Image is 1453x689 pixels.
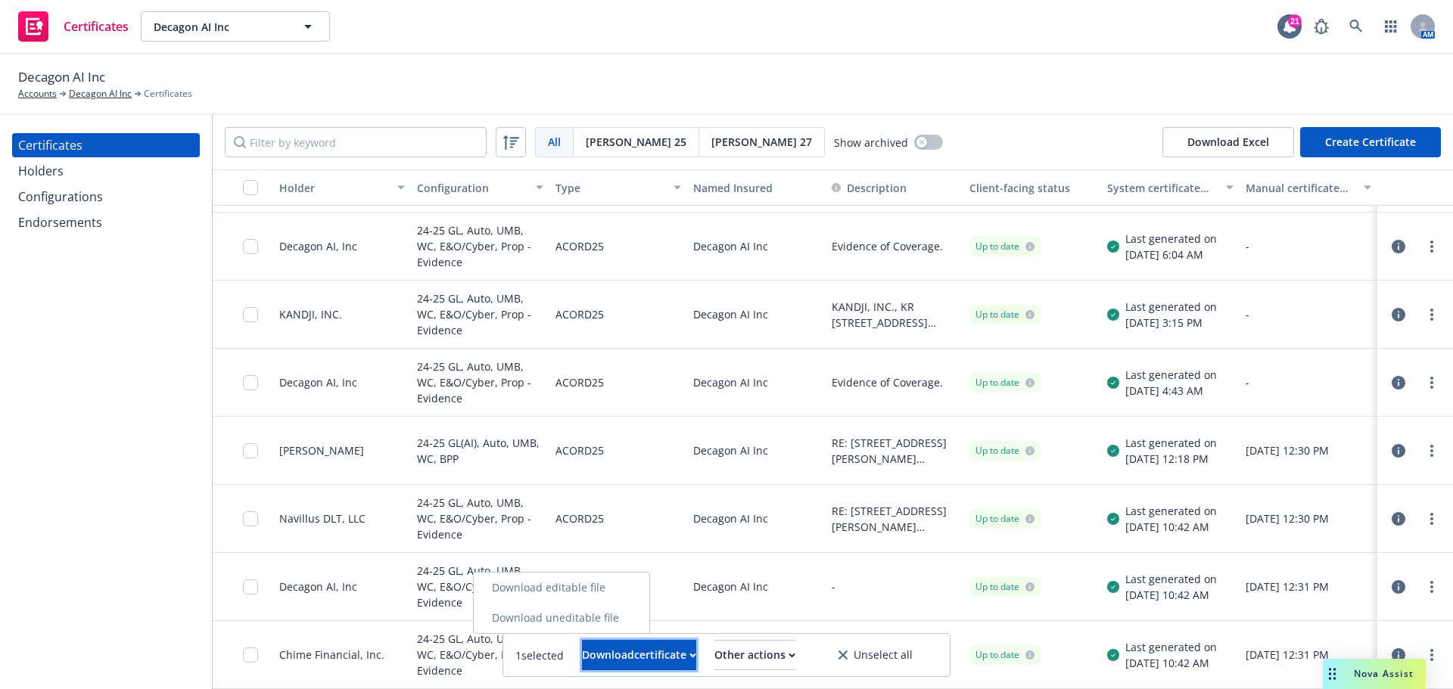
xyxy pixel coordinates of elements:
[1246,180,1355,196] div: Manual certificate last generated
[243,443,258,458] input: Toggle Row Selected
[832,579,835,594] span: -
[417,494,543,543] div: 24-25 GL, Auto, UMB, WC, E&O/Cyber, Prop - Evidence
[1246,374,1371,390] div: -
[12,133,200,157] a: Certificates
[279,579,357,594] div: Decagon AI, Inc
[1162,127,1294,157] button: Download Excel
[832,503,957,535] button: RE: [STREET_ADDRESS][PERSON_NAME] Navillus DLT, LLC is included as Additional Insured with respec...
[474,603,649,633] a: Download uneditable file
[586,134,686,150] span: [PERSON_NAME] 25
[12,210,200,234] a: Endorsements
[1125,639,1217,655] div: Last generated on
[687,553,825,621] div: Decagon AI Inc
[687,281,825,349] div: Decagon AI Inc
[18,87,57,101] a: Accounts
[273,169,411,206] button: Holder
[1125,571,1217,587] div: Last generated on
[1423,510,1441,528] a: more
[687,621,825,689] div: Decagon AI Inc
[1125,451,1217,467] div: [DATE] 12:18 PM
[687,349,825,417] div: Decagon AI Inc
[141,11,330,42] button: Decagon AI Inc
[832,374,943,390] button: Evidence of Coverage.
[1306,11,1336,42] a: Report a Bug
[582,640,696,670] button: Downloadcertificate
[154,19,285,35] span: Decagon AI Inc
[417,180,526,196] div: Configuration
[515,647,564,663] span: 1 selected
[279,180,388,196] div: Holder
[555,494,604,543] div: ACORD25
[1323,659,1342,689] div: Drag to move
[1246,579,1371,594] div: [DATE] 12:31 PM
[975,308,1035,321] div: Up to date
[687,169,825,206] button: Named Insured
[1125,247,1217,262] div: [DATE] 6:04 AM
[1125,655,1217,671] div: [DATE] 10:42 AM
[1125,503,1217,519] div: Last generated on
[243,375,258,390] input: Toggle Row Selected
[1125,519,1217,535] div: [DATE] 10:42 AM
[832,435,957,467] button: RE: [STREET_ADDRESS][PERSON_NAME] [PERSON_NAME] is included as Additional Insured with respects t...
[417,630,543,679] div: 24-25 GL, Auto, UMB, WC, E&O/Cyber, Prop - Evidence
[975,240,1035,253] div: Up to date
[225,127,487,157] input: Filter by keyword
[243,307,258,322] input: Toggle Row Selected
[1125,435,1217,451] div: Last generated on
[417,290,543,339] div: 24-25 GL, Auto, UMB, WC, E&O/Cyber, Prop - Evidence
[12,185,200,209] a: Configurations
[854,650,913,660] span: Unselect all
[1246,647,1371,663] div: [DATE] 12:31 PM
[555,222,604,271] div: ACORD25
[417,358,543,407] div: 24-25 GL, Auto, UMB, WC, E&O/Cyber, Prop - Evidence
[12,159,200,183] a: Holders
[474,573,649,603] a: Download editable file
[975,648,1035,662] div: Up to date
[417,562,543,611] div: 24-25 GL, Auto, UMB, WC, E&O/Cyber, Prop - Evidence
[548,134,561,150] span: All
[832,238,943,254] button: Evidence of Coverage.
[18,133,82,157] div: Certificates
[555,562,604,611] div: ACORD25
[18,210,102,234] div: Endorsements
[417,426,543,475] div: 24-25 GL(AI), Auto, UMB, WC, BPP
[1246,442,1371,458] div: [DATE] 12:30 PM
[582,641,696,669] div: Download certificate
[279,442,364,458] div: [PERSON_NAME]
[1125,299,1217,315] div: Last generated on
[243,511,258,526] input: Toggle Row Selected
[1125,231,1217,247] div: Last generated on
[1101,169,1239,206] button: System certificate last generated
[279,306,342,322] div: KANDJI, INC.
[1288,14,1302,28] div: 21
[1300,127,1441,157] button: Create Certificate
[64,20,129,33] span: Certificates
[555,180,664,196] div: Type
[814,640,938,670] button: Unselect all
[1125,587,1217,603] div: [DATE] 10:42 AM
[714,640,795,670] button: Other actions
[1423,578,1441,596] a: more
[1423,237,1441,256] a: more
[18,67,105,87] span: Decagon AI Inc
[417,222,543,271] div: 24-25 GL, Auto, UMB, WC, E&O/Cyber, Prop - Evidence
[1246,511,1371,526] div: [DATE] 12:30 PM
[243,647,258,663] input: Toggle Row Selected
[555,358,604,407] div: ACORD25
[975,444,1035,458] div: Up to date
[144,87,192,101] span: Certificates
[1423,306,1441,324] a: more
[1341,11,1371,42] a: Search
[975,376,1035,390] div: Up to date
[243,579,258,594] input: Toggle Row Selected
[711,134,812,150] span: [PERSON_NAME] 27
[279,647,384,663] div: Chime Financial, Inc.
[832,299,957,331] span: KANDJI, INC., KR [STREET_ADDRESS] Owner, LLC, a [US_STATE] limited liability company and Okta, In...
[1107,180,1216,196] div: System certificate last generated
[1246,306,1371,322] div: -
